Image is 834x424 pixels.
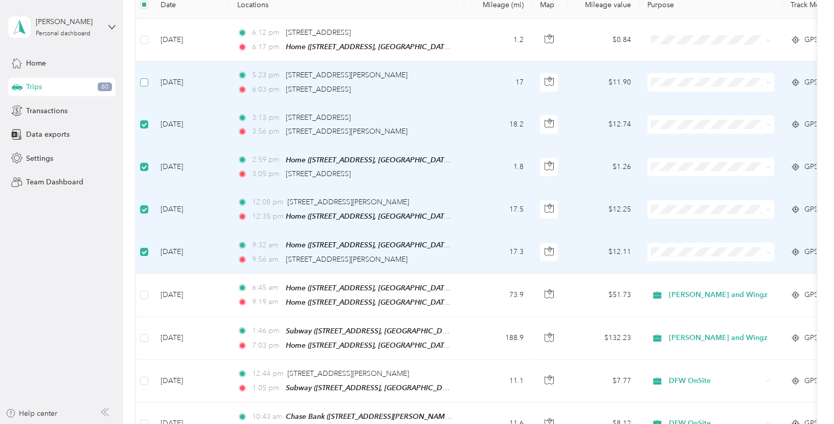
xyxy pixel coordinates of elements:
[252,254,281,265] span: 9:56 am
[804,34,818,46] span: GPS
[286,113,351,122] span: [STREET_ADDRESS]
[568,146,639,188] td: $1.26
[252,84,281,95] span: 6:03 pm
[804,332,818,344] span: GPS
[152,231,229,273] td: [DATE]
[464,19,532,61] td: 1.2
[804,77,818,88] span: GPS
[252,211,281,222] span: 12:35 pm
[152,188,229,231] td: [DATE]
[26,153,53,164] span: Settings
[252,411,281,422] span: 10:43 am
[152,317,229,360] td: [DATE]
[286,384,498,392] span: Subway ([STREET_ADDRESS], [GEOGRAPHIC_DATA], [US_STATE])
[286,412,569,421] span: Chase Bank ([STREET_ADDRESS][PERSON_NAME], [GEOGRAPHIC_DATA], [US_STATE])
[464,360,532,402] td: 11.1
[669,289,768,301] span: [PERSON_NAME] and Wingz
[464,317,532,360] td: 188.9
[252,112,281,123] span: 3:13 pm
[152,61,229,103] td: [DATE]
[152,19,229,61] td: [DATE]
[286,327,498,335] span: Subway ([STREET_ADDRESS], [GEOGRAPHIC_DATA], [US_STATE])
[568,61,639,103] td: $11.90
[26,129,70,140] span: Data exports
[252,197,283,208] span: 12:08 pm
[286,212,492,221] span: Home ([STREET_ADDRESS], [GEOGRAPHIC_DATA], [US_STATE])
[804,246,818,258] span: GPS
[464,274,532,317] td: 73.9
[777,367,834,424] iframe: Everlance-gr Chat Button Frame
[98,82,112,92] span: 60
[252,282,281,293] span: 6:45 am
[568,231,639,273] td: $12.11
[464,104,532,146] td: 18.2
[286,169,351,178] span: [STREET_ADDRESS]
[26,81,42,92] span: Trips
[26,177,83,187] span: Team Dashboard
[252,168,281,180] span: 3:05 pm
[286,341,492,350] span: Home ([STREET_ADDRESS], [GEOGRAPHIC_DATA], [US_STATE])
[252,154,281,165] span: 2:59 pm
[669,332,768,344] span: [PERSON_NAME] and Wingz
[152,104,229,146] td: [DATE]
[252,70,281,81] span: 5:23 pm
[152,274,229,317] td: [DATE]
[568,274,639,317] td: $51.73
[286,298,492,307] span: Home ([STREET_ADDRESS], [GEOGRAPHIC_DATA], [US_STATE])
[36,31,91,37] div: Personal dashboard
[804,119,818,130] span: GPS
[152,146,229,188] td: [DATE]
[152,360,229,402] td: [DATE]
[286,127,408,136] span: [STREET_ADDRESS][PERSON_NAME]
[804,289,818,301] span: GPS
[6,408,58,419] button: Help center
[286,241,492,249] span: Home ([STREET_ADDRESS], [GEOGRAPHIC_DATA], [US_STATE])
[287,198,409,206] span: [STREET_ADDRESS][PERSON_NAME]
[36,16,100,27] div: [PERSON_NAME]
[252,383,281,394] span: 1:05 pm
[464,188,532,231] td: 17.5
[669,375,762,387] span: DFW OnSite
[252,126,281,137] span: 3:56 pm
[568,19,639,61] td: $0.84
[252,296,281,308] span: 9:19 am
[568,104,639,146] td: $12.74
[252,41,281,53] span: 6:17 pm
[286,71,408,79] span: [STREET_ADDRESS][PERSON_NAME]
[464,231,532,273] td: 17.3
[286,156,492,164] span: Home ([STREET_ADDRESS], [GEOGRAPHIC_DATA], [US_STATE])
[286,43,492,51] span: Home ([STREET_ADDRESS], [GEOGRAPHIC_DATA], [US_STATE])
[252,325,281,336] span: 1:46 pm
[26,58,46,69] span: Home
[568,188,639,231] td: $12.25
[804,204,818,215] span: GPS
[804,161,818,173] span: GPS
[252,240,281,251] span: 9:32 am
[286,28,351,37] span: [STREET_ADDRESS]
[252,27,281,38] span: 6:12 pm
[464,146,532,188] td: 1.8
[252,340,281,351] span: 7:03 pm
[286,284,492,292] span: Home ([STREET_ADDRESS], [GEOGRAPHIC_DATA], [US_STATE])
[568,317,639,360] td: $132.23
[286,85,351,94] span: [STREET_ADDRESS]
[568,360,639,402] td: $7.77
[287,369,409,378] span: [STREET_ADDRESS][PERSON_NAME]
[286,255,408,264] span: [STREET_ADDRESS][PERSON_NAME]
[464,61,532,103] td: 17
[26,105,67,116] span: Transactions
[252,368,283,379] span: 12:44 pm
